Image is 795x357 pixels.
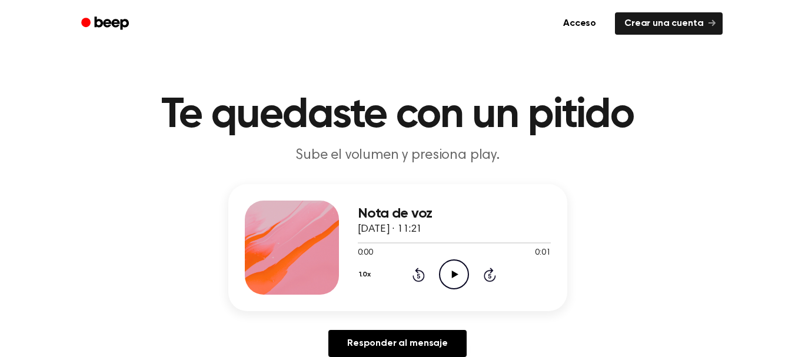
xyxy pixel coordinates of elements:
[358,206,433,221] font: Nota de voz
[615,12,722,35] a: Crear una cuenta
[359,271,371,278] font: 1.0x
[551,10,608,37] a: Acceso
[347,339,448,348] font: Responder al mensaje
[295,148,500,162] font: Sube el volumen y presiona play.
[563,19,596,28] font: Acceso
[328,330,467,357] a: Responder al mensaje
[535,249,550,257] font: 0:01
[358,249,373,257] font: 0:00
[358,224,423,235] font: [DATE] · 11:21
[161,94,634,136] font: Te quedaste con un pitido
[358,265,375,285] button: 1.0x
[624,19,703,28] font: Crear una cuenta
[73,12,139,35] a: Bip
